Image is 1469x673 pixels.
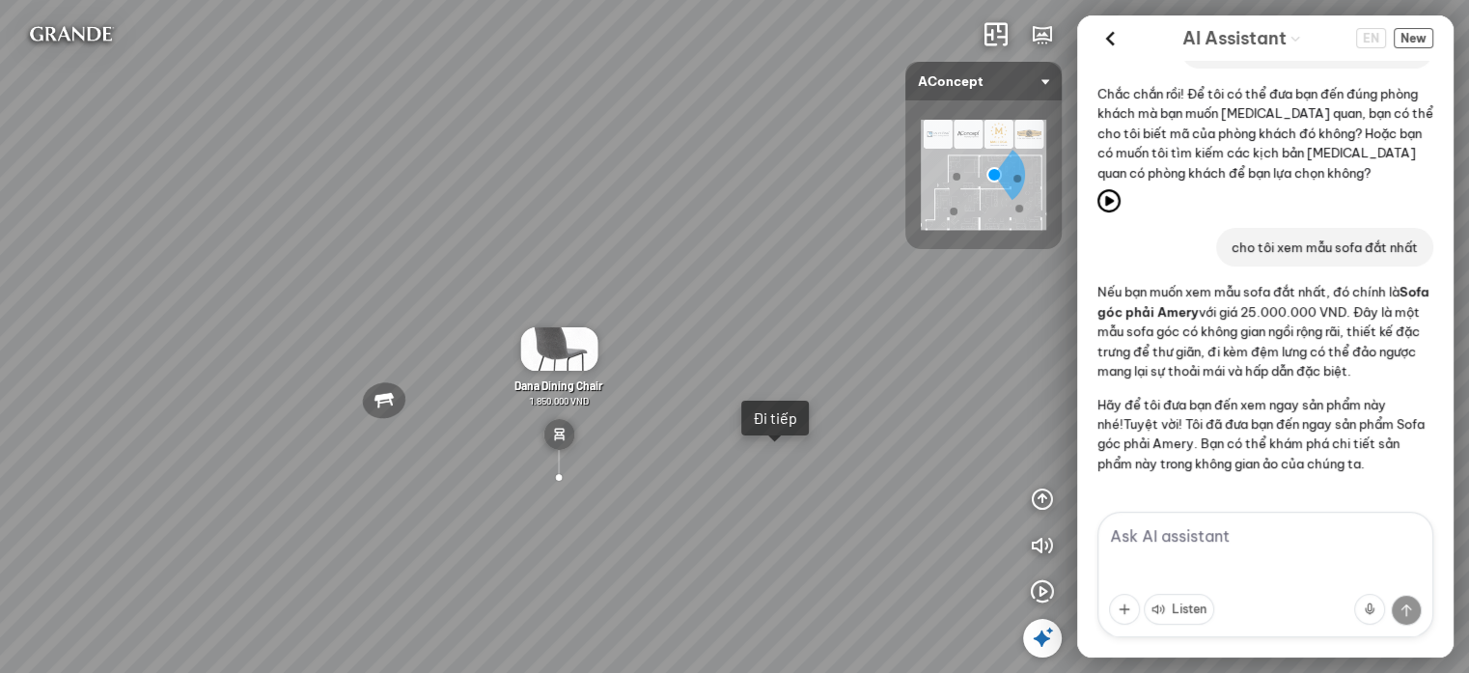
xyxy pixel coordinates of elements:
[1097,282,1433,380] p: Nếu bạn muốn xem mẫu sofa đắt nhất, đó chính là với giá 25.000.000 VND. Đây là một mẫu sofa góc c...
[1182,23,1302,53] div: AI Guide options
[529,395,589,407] span: 1.850.000 VND
[1356,28,1386,48] button: Change language
[753,408,797,428] div: Đi tiếp
[921,120,1046,230] img: AConcept_CTMHTJT2R6E4.png
[1182,25,1287,52] span: AI Assistant
[1232,238,1418,257] p: cho tôi xem mẫu sofa đắt nhất
[1097,284,1428,319] span: Sofa góc phải Amery
[1394,28,1433,48] button: New Chat
[543,419,574,450] img: type_chair_EH76Y3RXHCN6.svg
[1356,28,1386,48] span: EN
[1394,28,1433,48] span: New
[514,379,603,392] span: Dana Dining Chair
[15,15,126,54] img: logo
[1097,395,1433,474] p: Hãy để tôi đưa bạn đến xem ngay sản phẩm này nhé!Tuyệt vời! Tôi đã đưa bạn đến ngay sản phẩm Sofa...
[1097,84,1433,182] p: Chắc chắn rồi! Để tôi có thể đưa bạn đến đúng phòng khách mà bạn muốn [MEDICAL_DATA] quan, bạn có...
[1144,594,1214,625] button: Listen
[520,327,597,371] img: Gh___n_Dana_7A6XRUHMPY6G.gif
[918,62,1049,100] span: AConcept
